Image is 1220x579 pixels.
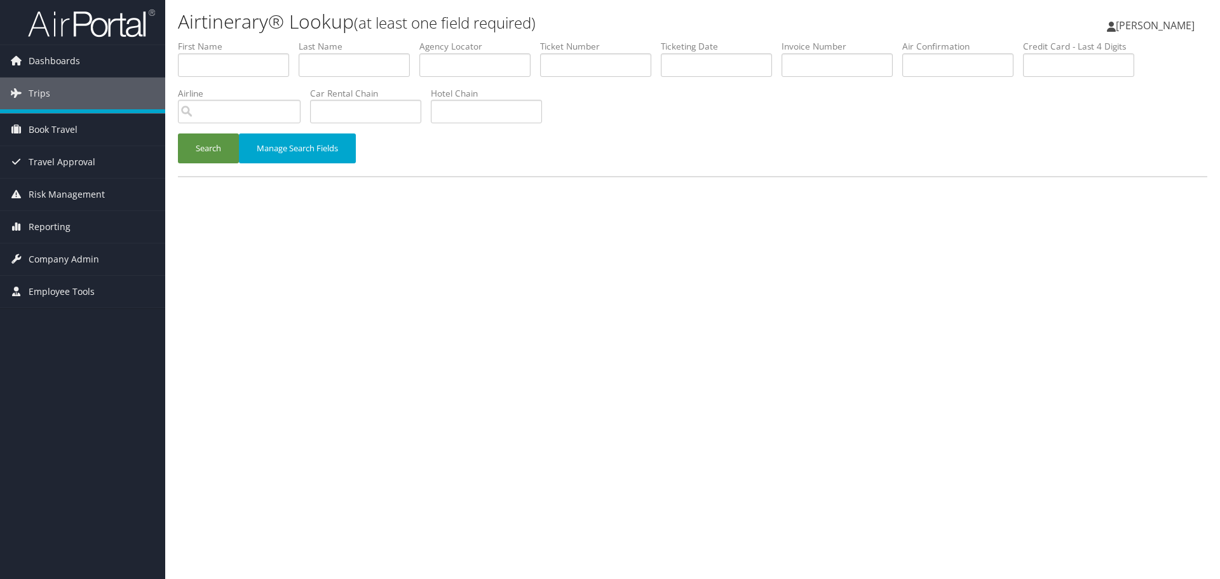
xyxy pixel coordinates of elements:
[29,146,95,178] span: Travel Approval
[29,211,71,243] span: Reporting
[310,87,431,100] label: Car Rental Chain
[1023,40,1144,53] label: Credit Card - Last 4 Digits
[1116,18,1195,32] span: [PERSON_NAME]
[29,179,105,210] span: Risk Management
[419,40,540,53] label: Agency Locator
[178,133,239,163] button: Search
[354,12,536,33] small: (at least one field required)
[28,8,155,38] img: airportal-logo.png
[239,133,356,163] button: Manage Search Fields
[299,40,419,53] label: Last Name
[29,276,95,308] span: Employee Tools
[1107,6,1207,44] a: [PERSON_NAME]
[540,40,661,53] label: Ticket Number
[29,78,50,109] span: Trips
[29,114,78,146] span: Book Travel
[29,45,80,77] span: Dashboards
[902,40,1023,53] label: Air Confirmation
[178,8,864,35] h1: Airtinerary® Lookup
[782,40,902,53] label: Invoice Number
[178,87,310,100] label: Airline
[29,243,99,275] span: Company Admin
[431,87,552,100] label: Hotel Chain
[178,40,299,53] label: First Name
[661,40,782,53] label: Ticketing Date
